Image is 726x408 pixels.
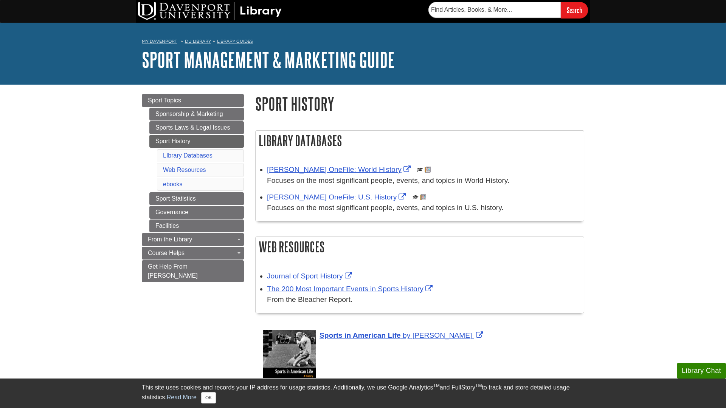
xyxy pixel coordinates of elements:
[433,383,439,388] sup: TM
[256,131,584,151] h2: LIbrary Databases
[425,167,431,173] img: Newspapers
[142,94,244,107] a: Sport Topics
[142,247,244,260] a: Course Helps
[142,260,244,282] a: Get Help From [PERSON_NAME]
[142,383,584,403] div: This site uses cookies and records your IP address for usage statistics. Additionally, we use Goo...
[185,39,211,44] a: DU Library
[561,2,588,18] input: Search
[267,202,580,213] p: Focuses on the most significant people, events, and topics in U.S. history.
[149,192,244,205] a: Sport Statistics
[413,331,472,339] span: [PERSON_NAME]
[267,193,408,201] a: Link opens in new window
[320,331,485,339] a: Link opens in new window
[142,94,244,282] div: Guide Page Menu
[201,392,216,403] button: Close
[428,2,588,18] form: Searches DU Library's articles, books, and more
[148,97,181,104] span: Sport Topics
[142,38,177,45] a: My Davenport
[163,167,206,173] a: Web Resources
[217,39,253,44] a: Library Guides
[267,165,413,173] a: Link opens in new window
[267,175,580,186] p: Focuses on the most significant people, events, and topics in World History.
[149,121,244,134] a: Sports Laws & Legal Issues
[413,194,419,200] img: Scholarly or Peer Reviewed
[142,36,584,48] nav: breadcrumb
[263,330,316,399] img: Cover Art
[320,331,401,339] span: Sports in American Life
[149,135,244,148] a: Sport History
[428,2,561,18] input: Find Articles, Books, & More...
[142,48,395,71] a: Sport Management & Marketing Guide
[148,250,185,256] span: Course Helps
[149,219,244,232] a: Facilities
[138,2,282,20] img: DU Library
[149,108,244,121] a: Sponsorship & Marketing
[148,263,198,279] span: Get Help From [PERSON_NAME]
[142,233,244,246] a: From the Library
[163,181,183,187] a: ebooks
[148,236,192,243] span: From the Library
[267,285,434,293] a: Link opens in new window
[677,363,726,379] button: Library Chat
[255,94,584,113] h1: Sport History
[417,167,423,173] img: Scholarly or Peer Reviewed
[475,383,482,388] sup: TM
[256,237,584,257] h2: Web Resources
[403,331,410,339] span: by
[267,272,354,280] a: Link opens in new window
[163,152,213,159] a: LIbrary Databases
[420,194,426,200] img: Newspapers
[267,294,580,305] div: From the Bleacher Report.
[167,394,197,400] a: Read More
[149,206,244,219] a: Governance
